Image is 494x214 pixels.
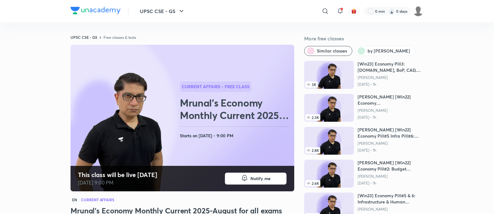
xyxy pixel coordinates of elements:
[71,7,121,16] a: Company Logo
[136,5,189,17] button: UPSC CSE - GS
[358,141,423,146] a: [PERSON_NAME]
[71,7,121,14] img: Company Logo
[250,175,271,182] span: Notify me
[358,61,423,73] h6: [Win23] Economy Pill3: [DOMAIN_NAME], BoP, CAD, [PERSON_NAME], WTO
[358,181,423,186] p: [DATE] • 1h
[305,114,320,121] span: 2.3K
[71,35,97,40] a: UPSC CSE - GS
[413,6,423,16] img: Piali K
[389,8,395,14] img: streak
[71,196,79,203] span: EN
[358,108,423,113] a: [PERSON_NAME]
[349,6,359,16] button: avatar
[368,48,410,54] span: by Mrunal Patel
[78,171,157,179] h4: This class will be live [DATE]
[355,46,415,56] button: by Mrunal Patel
[358,75,423,80] a: [PERSON_NAME]
[180,97,292,121] h2: Mrunal's Economy Monthly Current 2025-August for all exams
[358,82,423,87] p: [DATE] • 1h
[358,127,423,139] h6: [PERSON_NAME] [Win22] Economy Pill#5 Infra Pill#6: HRD Poverty Edu
[351,8,357,14] img: avatar
[304,35,423,42] h5: More free classes
[78,179,157,186] p: [DATE] 9:00 PM
[358,115,423,120] p: [DATE] • 1h
[358,94,423,106] h6: [PERSON_NAME] [Win22] Economy Pill#4:GDP,Inflation,Sectors-[GEOGRAPHIC_DATA],MFG
[305,81,318,88] span: 3K
[317,48,347,54] span: Similar classes
[358,160,423,172] h6: [PERSON_NAME] [Win22] Economy Pill#2: Budget Economic Survey Update
[358,174,423,179] a: [PERSON_NAME]
[81,198,114,202] h4: Current Affairs
[304,46,352,56] button: Similar classes
[180,132,292,140] h4: Starts on [DATE] • 9:00 PM
[103,35,136,40] a: Free classes & tests
[305,147,320,153] span: 2.8K
[358,193,423,205] h6: [Win23] Economy Pill#5 & 6: Infrastructure & Human Resource
[225,172,287,185] button: Notify me
[358,148,423,153] p: [DATE] • 1h
[305,180,320,186] span: 2.6K
[358,207,423,212] a: [PERSON_NAME]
